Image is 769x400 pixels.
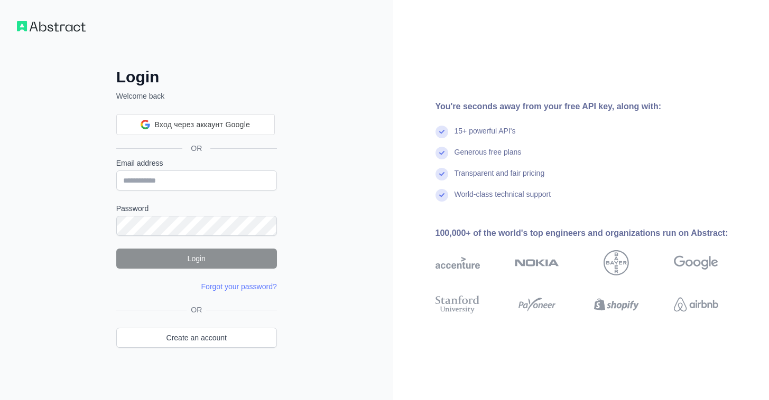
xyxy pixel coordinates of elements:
[436,126,448,138] img: check mark
[515,250,559,275] img: nokia
[116,203,277,214] label: Password
[154,119,250,130] span: Вход через аккаунт Google
[436,100,753,113] div: You're seconds away from your free API key, along with:
[515,293,559,316] img: payoneer
[116,249,277,269] button: Login
[436,168,448,180] img: check mark
[116,328,277,348] a: Create an account
[182,143,210,154] span: OR
[436,227,753,240] div: 100,000+ of the world's top engineers and organizations run on Abstract:
[455,147,522,168] div: Generous free plans
[674,293,718,316] img: airbnb
[604,250,629,275] img: bayer
[436,147,448,159] img: check mark
[116,114,275,135] div: Вход через аккаунт Google
[187,304,206,315] span: OR
[17,21,86,32] img: Workflow
[116,91,277,101] p: Welcome back
[455,126,516,147] div: 15+ powerful API's
[674,250,718,275] img: google
[436,293,480,316] img: stanford university
[455,168,545,189] div: Transparent and fair pricing
[455,189,551,210] div: World-class technical support
[201,282,277,291] a: Forgot your password?
[116,158,277,168] label: Email address
[594,293,638,316] img: shopify
[116,68,277,87] h2: Login
[436,189,448,202] img: check mark
[436,250,480,275] img: accenture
